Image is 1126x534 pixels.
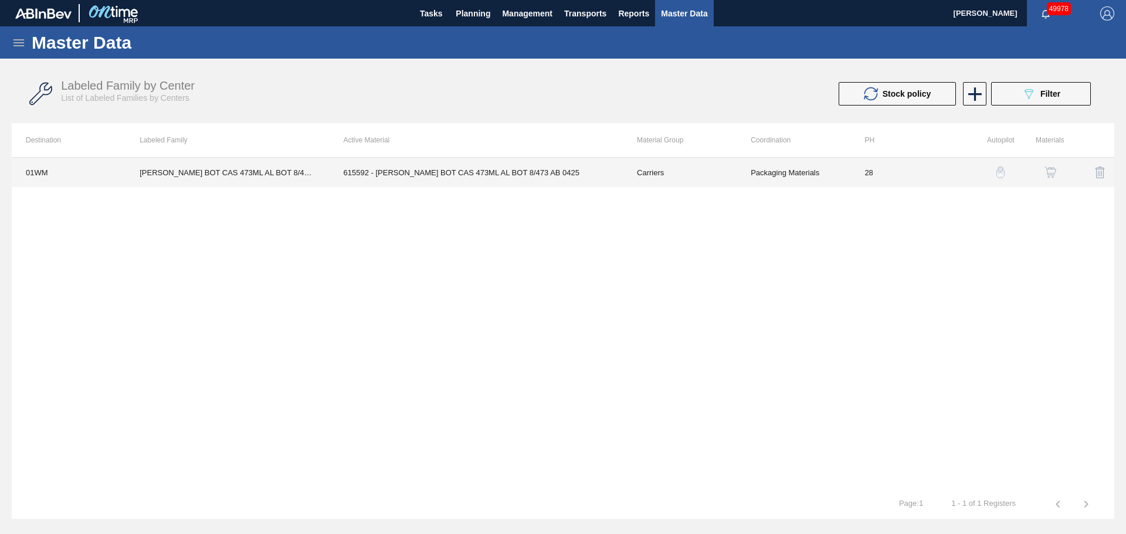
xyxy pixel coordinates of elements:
div: New labeled family by center [962,82,985,106]
span: List of Labeled Families by Centers [61,93,189,103]
img: auto-pilot-icon [995,166,1006,178]
div: Delete Labeled Family X Center [1070,158,1114,186]
td: Packaging Materials [737,158,850,187]
th: Destination [12,123,126,157]
button: Filter [991,82,1091,106]
th: Labeled Family [126,123,329,157]
h1: Master Data [32,36,240,49]
span: Stock policy [883,89,931,98]
span: Management [502,6,552,21]
th: Material Group [623,123,737,157]
div: View Materials [1020,158,1064,186]
td: 615592 - [PERSON_NAME] BOT CAS 473ML AL BOT 8/473 AB 0425 [330,158,623,187]
button: Stock policy [839,82,956,106]
span: 49978 [1047,2,1071,15]
th: PH [850,123,964,157]
span: Planning [456,6,490,21]
td: Carriers [623,158,737,187]
div: Autopilot Configuration [971,158,1015,186]
button: shopping-cart-icon [1036,158,1064,186]
span: Reports [618,6,649,21]
img: TNhmsLtSVTkK8tSr43FrP2fwEKptu5GPRR3wAAAABJRU5ErkJggg== [15,8,72,19]
img: delete-icon [1093,165,1107,179]
span: Transports [564,6,606,21]
th: Autopilot [965,123,1015,157]
img: shopping-cart-icon [1044,166,1056,178]
div: Update stock policy [839,82,962,106]
button: Notifications [1027,5,1064,22]
div: Filter labeled family by center [985,82,1097,106]
td: [PERSON_NAME] BOT CAS 473ML AL BOT 8/473 AB 0124 [126,158,329,187]
th: Active Material [330,123,623,157]
th: Materials [1015,123,1064,157]
span: Master Data [661,6,707,21]
th: Coordination [737,123,850,157]
button: delete-icon [1086,158,1114,186]
td: 28 [850,158,964,187]
span: Filter [1040,89,1060,98]
td: 01WM [12,158,126,187]
span: Labeled Family by Center [61,79,195,92]
span: Tasks [418,6,444,21]
td: Page : 1 [885,489,937,508]
img: Logout [1100,6,1114,21]
button: auto-pilot-icon [986,158,1015,186]
td: 1 - 1 of 1 Registers [937,489,1030,508]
